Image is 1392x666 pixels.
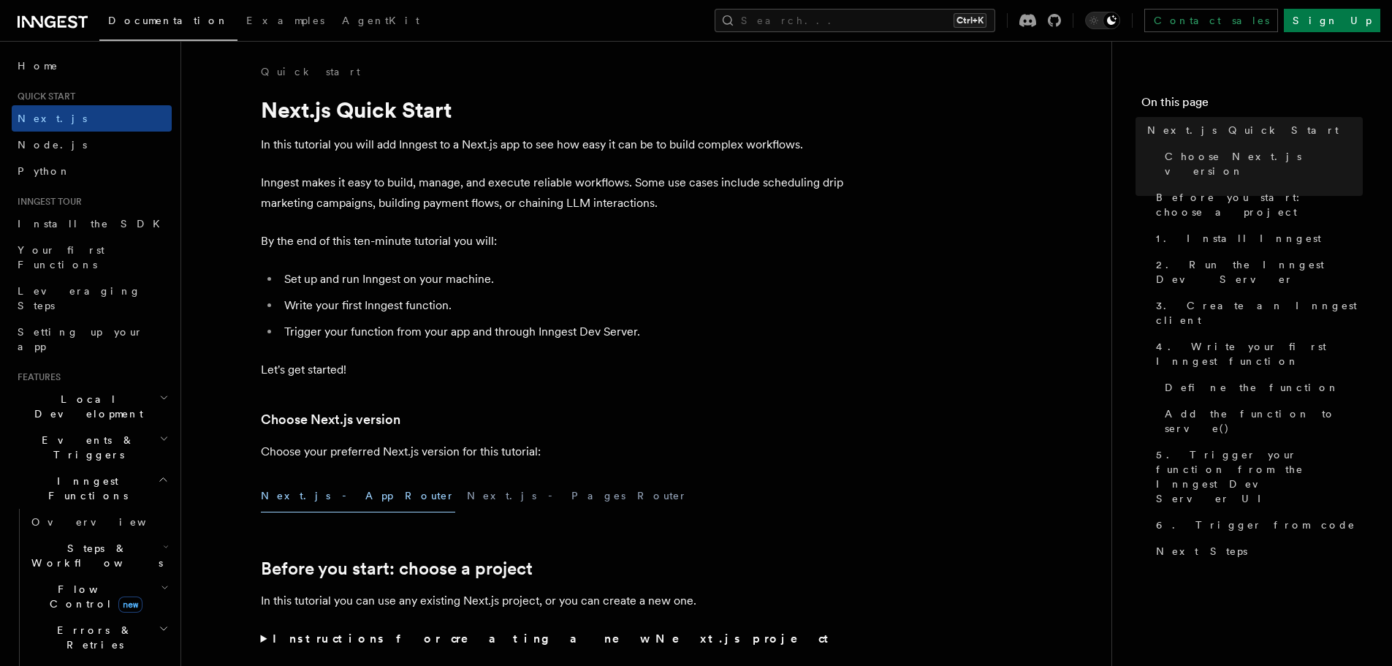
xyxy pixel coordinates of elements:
[1159,374,1363,401] a: Define the function
[1150,442,1363,512] a: 5. Trigger your function from the Inngest Dev Server UI
[18,139,87,151] span: Node.js
[1159,143,1363,184] a: Choose Next.js version
[26,535,172,576] button: Steps & Workflows
[26,541,163,570] span: Steps & Workflows
[12,474,158,503] span: Inngest Functions
[12,105,172,132] a: Next.js
[12,53,172,79] a: Home
[1141,117,1363,143] a: Next.js Quick Start
[280,322,845,342] li: Trigger your function from your app and through Inngest Dev Server.
[12,237,172,278] a: Your first Functions
[261,231,845,251] p: By the end of this ten-minute tutorial you will:
[1085,12,1120,29] button: Toggle dark mode
[1156,231,1321,246] span: 1. Install Inngest
[1150,251,1363,292] a: 2. Run the Inngest Dev Server
[108,15,229,26] span: Documentation
[18,218,169,230] span: Install the SDK
[1156,447,1363,506] span: 5. Trigger your function from the Inngest Dev Server UI
[12,158,172,184] a: Python
[1144,9,1278,32] a: Contact sales
[1156,544,1247,559] span: Next Steps
[954,13,986,28] kbd: Ctrl+K
[1156,298,1363,328] span: 3. Create an Inngest client
[261,360,845,380] p: Let's get started!
[12,196,82,208] span: Inngest tour
[261,173,845,213] p: Inngest makes it easy to build, manage, and execute reliable workflows. Some use cases include sc...
[261,442,845,462] p: Choose your preferred Next.js version for this tutorial:
[261,559,533,579] a: Before you start: choose a project
[1141,94,1363,117] h4: On this page
[246,15,324,26] span: Examples
[26,509,172,535] a: Overview
[333,4,428,39] a: AgentKit
[1150,333,1363,374] a: 4. Write your first Inngest function
[1165,380,1339,395] span: Define the function
[261,135,845,155] p: In this tutorial you will add Inngest to a Next.js app to see how easy it can be to build complex...
[1150,538,1363,564] a: Next Steps
[342,15,419,26] span: AgentKit
[1150,225,1363,251] a: 1. Install Inngest
[12,91,75,102] span: Quick start
[1150,512,1363,538] a: 6. Trigger from code
[18,113,87,124] span: Next.js
[12,278,172,319] a: Leveraging Steps
[1156,257,1363,287] span: 2. Run the Inngest Dev Server
[1156,339,1363,368] span: 4. Write your first Inngest function
[1147,123,1339,137] span: Next.js Quick Start
[12,386,172,427] button: Local Development
[26,582,161,611] span: Flow Control
[1150,184,1363,225] a: Before you start: choose a project
[99,4,237,41] a: Documentation
[12,392,159,421] span: Local Development
[1156,518,1355,532] span: 6. Trigger from code
[118,597,142,613] span: new
[467,480,688,512] button: Next.js - Pages Router
[31,516,182,528] span: Overview
[18,326,143,352] span: Setting up your app
[261,409,400,430] a: Choose Next.js version
[261,480,455,512] button: Next.js - App Router
[26,576,172,617] button: Flow Controlnew
[261,64,360,79] a: Quick start
[12,371,61,383] span: Features
[26,617,172,658] button: Errors & Retries
[1165,149,1363,178] span: Choose Next.js version
[26,623,159,652] span: Errors & Retries
[1159,401,1363,442] a: Add the function to serve()
[1150,292,1363,333] a: 3. Create an Inngest client
[237,4,333,39] a: Examples
[12,132,172,158] a: Node.js
[12,211,172,237] a: Install the SDK
[715,9,995,32] button: Search...Ctrl+K
[12,468,172,509] button: Inngest Functions
[12,427,172,468] button: Events & Triggers
[261,629,845,649] summary: Instructions for creating a new Next.js project
[18,285,141,311] span: Leveraging Steps
[18,58,58,73] span: Home
[261,591,845,611] p: In this tutorial you can use any existing Next.js project, or you can create a new one.
[1156,190,1363,219] span: Before you start: choose a project
[1165,406,1363,436] span: Add the function to serve()
[1284,9,1380,32] a: Sign Up
[18,165,71,177] span: Python
[273,632,834,646] strong: Instructions for creating a new Next.js project
[12,319,172,360] a: Setting up your app
[261,97,845,123] h1: Next.js Quick Start
[12,433,159,462] span: Events & Triggers
[280,295,845,316] li: Write your first Inngest function.
[280,269,845,290] li: Set up and run Inngest on your machine.
[18,244,104,270] span: Your first Functions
